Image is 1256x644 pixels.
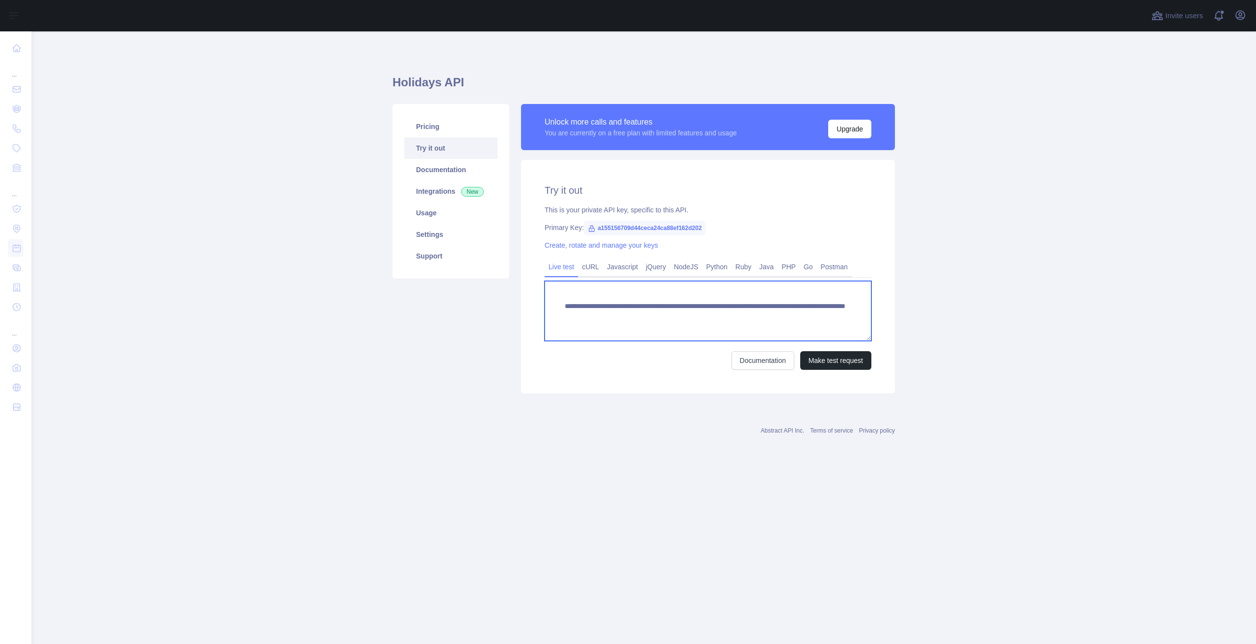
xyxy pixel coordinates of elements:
a: Privacy policy [859,427,895,434]
a: Integrations New [404,180,497,202]
span: Invite users [1165,10,1203,22]
a: Create, rotate and manage your keys [545,241,658,249]
a: Python [702,259,732,275]
div: Primary Key: [545,223,871,232]
div: ... [8,318,24,337]
a: cURL [578,259,603,275]
a: Terms of service [810,427,853,434]
div: Unlock more calls and features [545,116,737,128]
a: jQuery [642,259,670,275]
a: Settings [404,224,497,245]
a: Java [756,259,778,275]
a: Live test [545,259,578,275]
a: PHP [778,259,800,275]
a: Go [800,259,817,275]
div: ... [8,179,24,198]
a: Usage [404,202,497,224]
a: Support [404,245,497,267]
a: NodeJS [670,259,702,275]
button: Make test request [800,351,871,370]
div: ... [8,59,24,78]
h2: Try it out [545,183,871,197]
h1: Holidays API [392,75,895,98]
button: Invite users [1150,8,1205,24]
div: You are currently on a free plan with limited features and usage [545,128,737,138]
a: Postman [817,259,852,275]
div: This is your private API key, specific to this API. [545,205,871,215]
a: Ruby [732,259,756,275]
a: Pricing [404,116,497,137]
a: Abstract API Inc. [761,427,805,434]
a: Try it out [404,137,497,159]
a: Documentation [732,351,794,370]
span: New [461,187,484,197]
button: Upgrade [828,120,871,138]
a: Documentation [404,159,497,180]
span: a155156709d44ceca24ca88ef162d202 [584,221,706,235]
a: Javascript [603,259,642,275]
